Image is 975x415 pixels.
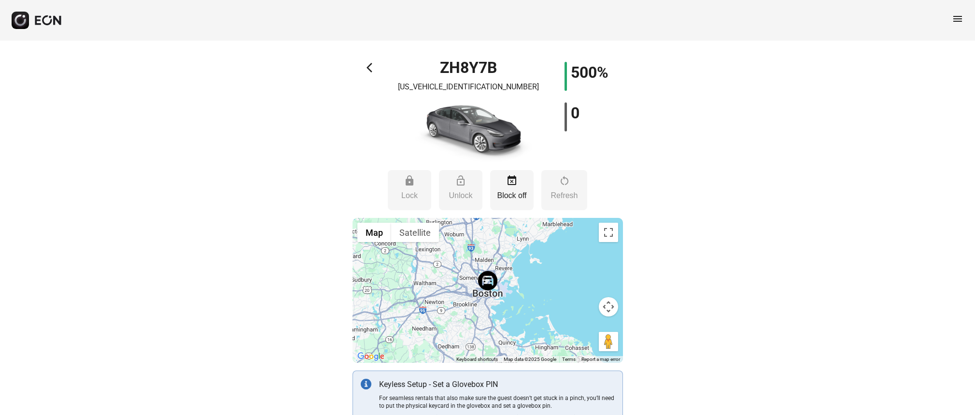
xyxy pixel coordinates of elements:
span: menu [952,13,963,25]
button: Block off [490,170,534,210]
button: Toggle fullscreen view [599,223,618,242]
p: For seamless rentals that also make sure the guest doesn’t get stuck in a pinch, you’ll need to p... [379,394,615,410]
p: Keyless Setup - Set a Glovebox PIN [379,379,615,390]
button: Map camera controls [599,297,618,316]
button: Show street map [357,223,391,242]
h1: 0 [571,107,579,119]
img: Google [355,350,387,363]
a: Open this area in Google Maps (opens a new window) [355,350,387,363]
a: Report a map error [581,357,620,362]
button: Drag Pegman onto the map to open Street View [599,332,618,351]
span: Map data ©2025 Google [504,357,556,362]
h1: 500% [571,67,608,78]
button: Keyboard shortcuts [456,356,498,363]
button: Show satellite imagery [391,223,439,242]
p: Block off [495,190,529,201]
span: arrow_back_ios [367,62,378,73]
p: [US_VEHICLE_IDENTIFICATION_NUMBER] [398,81,539,93]
img: info [361,379,371,389]
span: event_busy [506,175,518,186]
a: Terms (opens in new tab) [562,357,576,362]
h1: ZH8Y7B [440,62,497,73]
img: car [401,97,536,164]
